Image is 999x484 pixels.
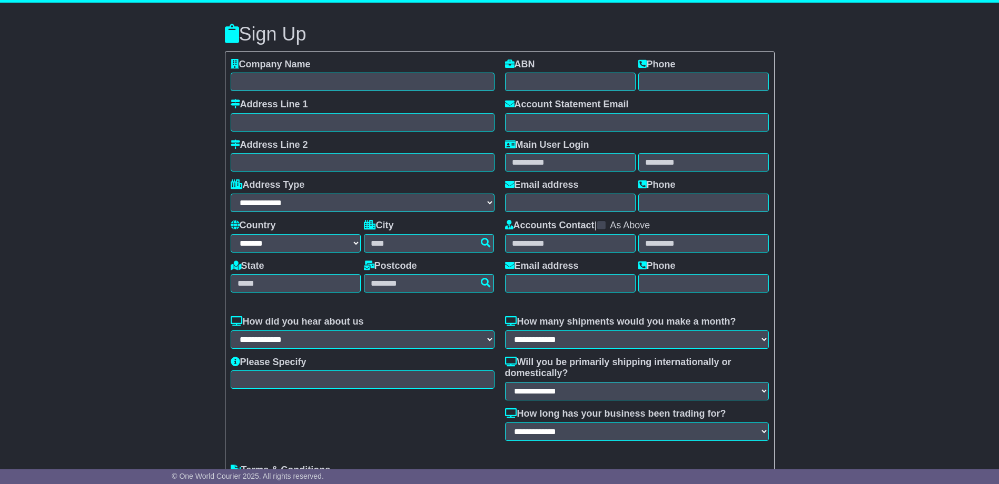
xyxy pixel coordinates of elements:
[505,99,629,110] label: Account Statement Email
[364,260,417,272] label: Postcode
[638,260,676,272] label: Phone
[231,99,308,110] label: Address Line 1
[505,408,726,420] label: How long has your business been trading for?
[231,139,308,151] label: Address Line 2
[172,472,324,480] span: © One World Courier 2025. All rights reserved.
[505,260,579,272] label: Email address
[505,316,736,328] label: How many shipments would you make a month?
[231,260,264,272] label: State
[505,220,769,234] div: |
[638,59,676,70] label: Phone
[638,179,676,191] label: Phone
[610,220,650,231] label: As Above
[231,357,306,368] label: Please Specify
[505,220,595,231] label: Accounts Contact
[505,357,769,379] label: Will you be primarily shipping internationally or domestically?
[231,465,331,476] label: Terms & Conditions
[231,59,311,70] label: Company Name
[231,179,305,191] label: Address Type
[505,59,535,70] label: ABN
[231,220,276,231] label: Country
[364,220,394,231] label: City
[505,139,589,151] label: Main User Login
[505,179,579,191] label: Email address
[231,316,364,328] label: How did you hear about us
[225,24,775,45] h3: Sign Up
